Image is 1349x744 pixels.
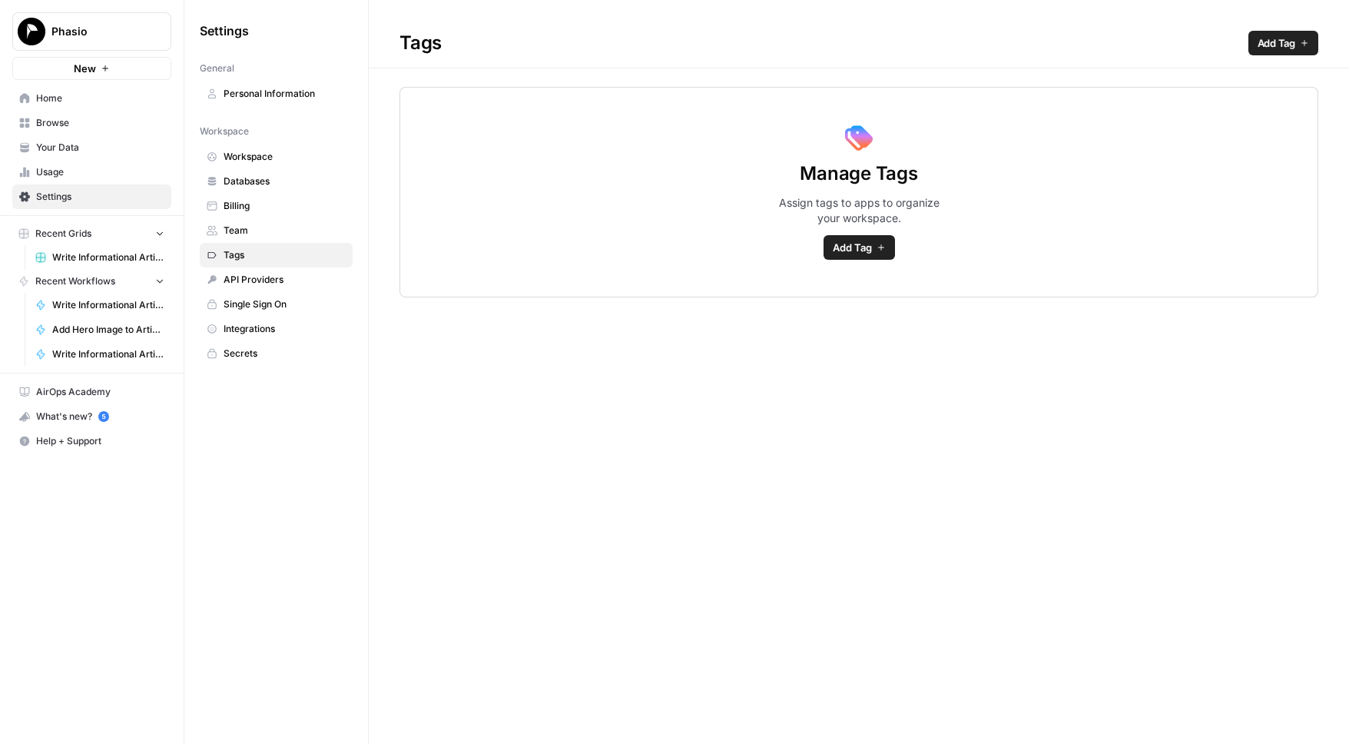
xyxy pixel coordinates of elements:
[12,184,171,209] a: Settings
[224,322,346,336] span: Integrations
[200,292,353,317] a: Single Sign On
[200,341,353,366] a: Secrets
[224,224,346,237] span: Team
[28,317,171,342] a: Add Hero Image to Article
[224,297,346,311] span: Single Sign On
[200,125,249,138] span: Workspace
[52,298,164,312] span: Write Informational Article Body
[28,245,171,270] a: Write Informational Articles
[12,12,171,51] button: Workspace: Phasio
[101,413,105,420] text: 5
[774,195,943,226] span: Assign tags to apps to organize your workspace.
[12,380,171,404] a: AirOps Academy
[52,251,164,264] span: Write Informational Articles
[12,86,171,111] a: Home
[12,222,171,245] button: Recent Grids
[52,347,164,361] span: Write Informational Article Outline
[224,199,346,213] span: Billing
[13,405,171,428] div: What's new?
[36,116,164,130] span: Browse
[36,91,164,105] span: Home
[51,24,144,39] span: Phasio
[800,161,917,186] span: Manage Tags
[12,111,171,135] a: Browse
[12,429,171,453] button: Help + Support
[98,411,109,422] a: 5
[200,169,353,194] a: Databases
[200,267,353,292] a: API Providers
[200,218,353,243] a: Team
[369,31,1349,55] div: Tags
[824,235,895,260] button: Add Tag
[1258,35,1295,51] span: Add Tag
[200,61,234,75] span: General
[200,243,353,267] a: Tags
[74,61,96,76] span: New
[12,135,171,160] a: Your Data
[12,160,171,184] a: Usage
[36,434,164,448] span: Help + Support
[224,273,346,287] span: API Providers
[36,385,164,399] span: AirOps Academy
[224,150,346,164] span: Workspace
[200,194,353,218] a: Billing
[12,270,171,293] button: Recent Workflows
[224,87,346,101] span: Personal Information
[224,347,346,360] span: Secrets
[1248,31,1318,55] button: Add Tag
[224,174,346,188] span: Databases
[36,165,164,179] span: Usage
[200,81,353,106] a: Personal Information
[12,57,171,80] button: New
[200,144,353,169] a: Workspace
[36,141,164,154] span: Your Data
[35,227,91,241] span: Recent Grids
[18,18,45,45] img: Phasio Logo
[12,404,171,429] button: What's new? 5
[35,274,115,288] span: Recent Workflows
[36,190,164,204] span: Settings
[833,240,872,255] span: Add Tag
[224,248,346,262] span: Tags
[28,342,171,367] a: Write Informational Article Outline
[28,293,171,317] a: Write Informational Article Body
[200,22,249,40] span: Settings
[52,323,164,337] span: Add Hero Image to Article
[200,317,353,341] a: Integrations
